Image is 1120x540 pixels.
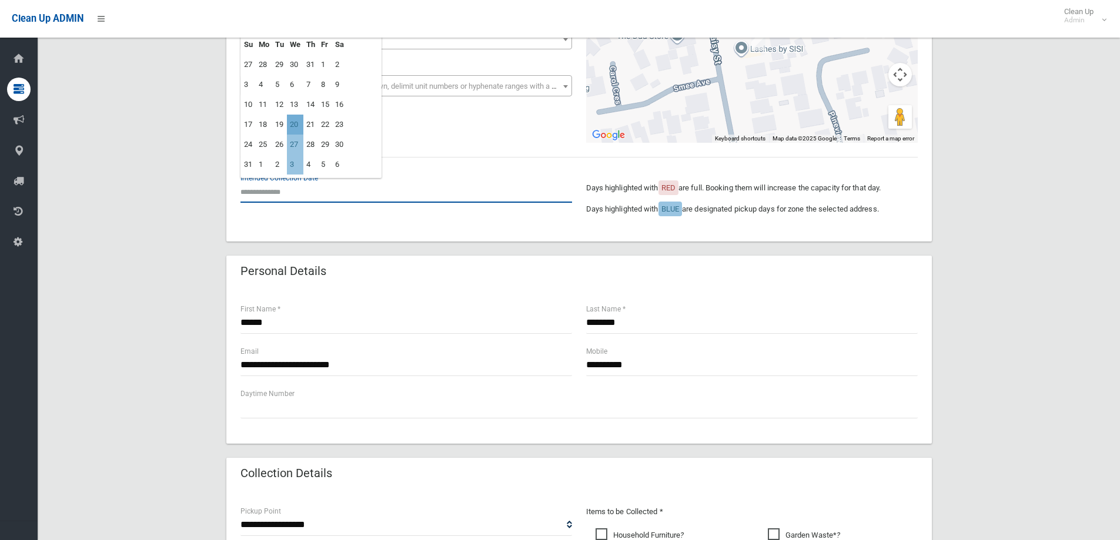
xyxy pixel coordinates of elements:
td: 28 [256,55,272,75]
span: Map data ©2025 Google [773,135,837,142]
td: 25 [256,135,272,155]
td: 8 [318,75,332,95]
td: 4 [256,75,272,95]
button: Map camera controls [888,63,912,86]
td: 10 [241,95,256,115]
th: We [287,35,303,55]
button: Keyboard shortcuts [715,135,765,143]
td: 23 [332,115,347,135]
div: 10b Daisy Street, ROSELANDS NSW 2196 [751,31,765,51]
p: Days highlighted with are full. Booking them will increase the capacity for that day. [586,181,918,195]
span: 10b [240,28,572,49]
td: 3 [287,155,303,175]
img: Google [589,128,628,143]
td: 1 [256,155,272,175]
th: Fr [318,35,332,55]
td: 14 [303,95,318,115]
span: Clean Up [1058,7,1105,25]
th: Tu [272,35,287,55]
td: 16 [332,95,347,115]
small: Admin [1064,16,1094,25]
span: Clean Up ADMIN [12,13,83,24]
th: Sa [332,35,347,55]
button: Drag Pegman onto the map to open Street View [888,105,912,129]
td: 24 [241,135,256,155]
td: 3 [241,75,256,95]
td: 2 [272,155,287,175]
td: 29 [272,55,287,75]
th: Su [241,35,256,55]
td: 18 [256,115,272,135]
td: 12 [272,95,287,115]
td: 4 [303,155,318,175]
th: Mo [256,35,272,55]
span: BLUE [661,204,679,213]
td: 21 [303,115,318,135]
td: 6 [332,155,347,175]
td: 31 [303,55,318,75]
td: 27 [287,135,303,155]
td: 1 [318,55,332,75]
span: Select the unit number from the dropdown, delimit unit numbers or hyphenate ranges with a comma [248,82,577,90]
td: 13 [287,95,303,115]
span: RED [661,183,676,192]
td: 29 [318,135,332,155]
td: 26 [272,135,287,155]
td: 17 [241,115,256,135]
td: 19 [272,115,287,135]
td: 5 [318,155,332,175]
td: 2 [332,55,347,75]
td: 6 [287,75,303,95]
td: 30 [332,135,347,155]
td: 22 [318,115,332,135]
td: 11 [256,95,272,115]
p: Items to be Collected * [586,505,918,519]
p: Days highlighted with are designated pickup days for zone the selected address. [586,202,918,216]
td: 20 [287,115,303,135]
td: 31 [241,155,256,175]
header: Collection Details [226,462,346,485]
td: 27 [241,55,256,75]
td: 7 [303,75,318,95]
td: 9 [332,75,347,95]
span: 10b [243,31,569,48]
td: 15 [318,95,332,115]
header: Personal Details [226,260,340,283]
a: Report a map error [867,135,914,142]
a: Terms [844,135,860,142]
td: 5 [272,75,287,95]
td: 28 [303,135,318,155]
a: Open this area in Google Maps (opens a new window) [589,128,628,143]
td: 30 [287,55,303,75]
th: Th [303,35,318,55]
